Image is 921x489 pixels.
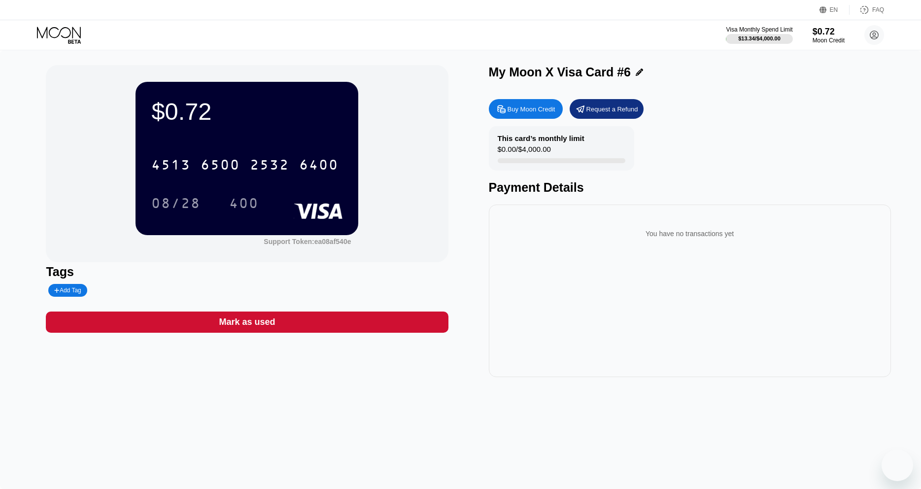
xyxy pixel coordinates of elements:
div: Visa Monthly Spend Limit$13.34/$4,000.00 [726,26,792,44]
div: EN [819,5,850,15]
div: $13.34 / $4,000.00 [738,35,781,41]
div: Payment Details [489,180,891,195]
div: $0.72 [151,98,342,125]
div: My Moon X Visa Card #6 [489,65,631,79]
div: $0.72 [813,27,845,37]
div: Mark as used [46,312,448,333]
div: Visa Monthly Spend Limit [726,26,792,33]
div: Support Token: ea08af540e [264,238,351,245]
div: 6500 [201,158,240,174]
div: FAQ [850,5,884,15]
div: 4513 [151,158,191,174]
div: Add Tag [48,284,87,297]
div: 08/28 [144,191,208,215]
div: Mark as used [219,316,275,328]
iframe: Mesajlaşma penceresini başlatma düğmesi [882,450,913,481]
div: 2532 [250,158,289,174]
div: 400 [222,191,266,215]
div: 08/28 [151,197,201,212]
div: $0.72Moon Credit [813,27,845,44]
div: FAQ [872,6,884,13]
div: Moon Credit [813,37,845,44]
div: $0.00 / $4,000.00 [498,145,551,158]
div: Tags [46,265,448,279]
div: Buy Moon Credit [489,99,563,119]
div: Support Token:ea08af540e [264,238,351,245]
div: This card’s monthly limit [498,134,584,142]
div: EN [830,6,838,13]
div: 4513650025326400 [145,152,344,177]
div: 400 [229,197,259,212]
div: Request a Refund [570,99,644,119]
div: Buy Moon Credit [508,105,555,113]
div: You have no transactions yet [497,220,883,247]
div: 6400 [299,158,339,174]
div: Request a Refund [586,105,638,113]
div: Add Tag [54,287,81,294]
